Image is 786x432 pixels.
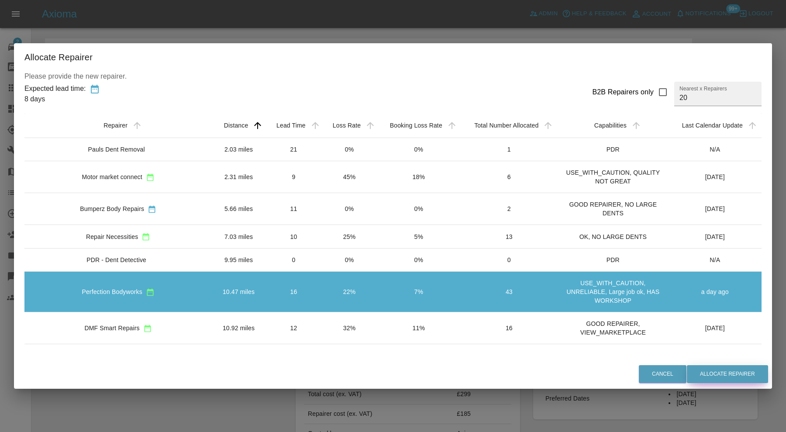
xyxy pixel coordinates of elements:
[212,193,265,225] td: 5.66 miles
[85,324,140,332] div: DMF Smart Repairs
[460,249,558,272] td: 0
[24,71,762,82] p: Please provide the new repairer.
[682,122,743,129] div: Last Calendar Update
[668,193,762,225] td: [DATE]
[377,161,460,193] td: 18%
[322,193,377,225] td: 0%
[460,161,558,193] td: 6
[14,43,772,71] h2: Allocate Repairer
[224,122,248,129] div: Distance
[460,312,558,344] td: 16
[558,138,668,161] td: PDR
[333,122,361,129] div: Loss Rate
[668,272,762,312] td: a day ago
[86,256,146,264] div: PDR - Dent Detective
[82,173,142,181] div: Motor market connect
[377,225,460,249] td: 5%
[668,138,762,161] td: N/A
[265,225,322,249] td: 10
[322,249,377,272] td: 0%
[265,249,322,272] td: 0
[668,225,762,249] td: [DATE]
[594,122,627,129] div: Capabilities
[88,145,145,154] div: Pauls Dent Removal
[377,312,460,344] td: 11%
[322,272,377,312] td: 22%
[322,225,377,249] td: 25%
[24,94,86,104] div: 8 days
[377,344,460,368] td: 0%
[558,193,668,225] td: GOOD REPAIRER, NO LARGE DENTS
[212,272,265,312] td: 10.47 miles
[460,193,558,225] td: 2
[212,344,265,368] td: 11.53 miles
[212,138,265,161] td: 2.03 miles
[276,122,306,129] div: Lead Time
[80,204,144,213] div: Bumperz Body Repairs
[558,249,668,272] td: PDR
[460,138,558,161] td: 1
[322,161,377,193] td: 45%
[558,161,668,193] td: USE_WITH_CAUTION, QUALITY NOT GREAT
[322,344,377,368] td: 25%
[668,344,762,368] td: [DATE]
[322,138,377,161] td: 0%
[265,344,322,368] td: 18
[24,83,86,94] div: Expected lead time:
[460,344,558,368] td: 6
[558,272,668,312] td: USE_WITH_CAUTION, UNRELIABLE, Large job ok, HAS WORKSHOP
[265,312,322,344] td: 12
[103,122,128,129] div: Repairer
[86,232,138,241] div: Repair Necessities
[668,161,762,193] td: [DATE]
[377,138,460,161] td: 0%
[322,312,377,344] td: 32%
[592,87,654,97] div: B2B Repairers only
[265,193,322,225] td: 11
[460,272,558,312] td: 43
[212,225,265,249] td: 7.03 miles
[558,312,668,344] td: GOOD REPAIRER, VIEW_MARKETPLACE
[474,122,538,129] div: Total Number Allocated
[82,287,142,296] div: Perfection Bodyworks
[679,85,727,92] label: Nearest x Repairers
[668,249,762,272] td: N/A
[265,272,322,312] td: 16
[687,365,768,383] button: Allocate Repairer
[265,138,322,161] td: 21
[460,225,558,249] td: 13
[639,365,686,383] button: Cancel
[668,312,762,344] td: [DATE]
[377,193,460,225] td: 0%
[377,272,460,312] td: 7%
[377,249,460,272] td: 0%
[390,122,442,129] div: Booking Loss Rate
[558,344,668,368] td: OK
[212,312,265,344] td: 10.92 miles
[265,161,322,193] td: 9
[558,225,668,249] td: OK, NO LARGE DENTS
[212,249,265,272] td: 9.95 miles
[212,161,265,193] td: 2.31 miles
